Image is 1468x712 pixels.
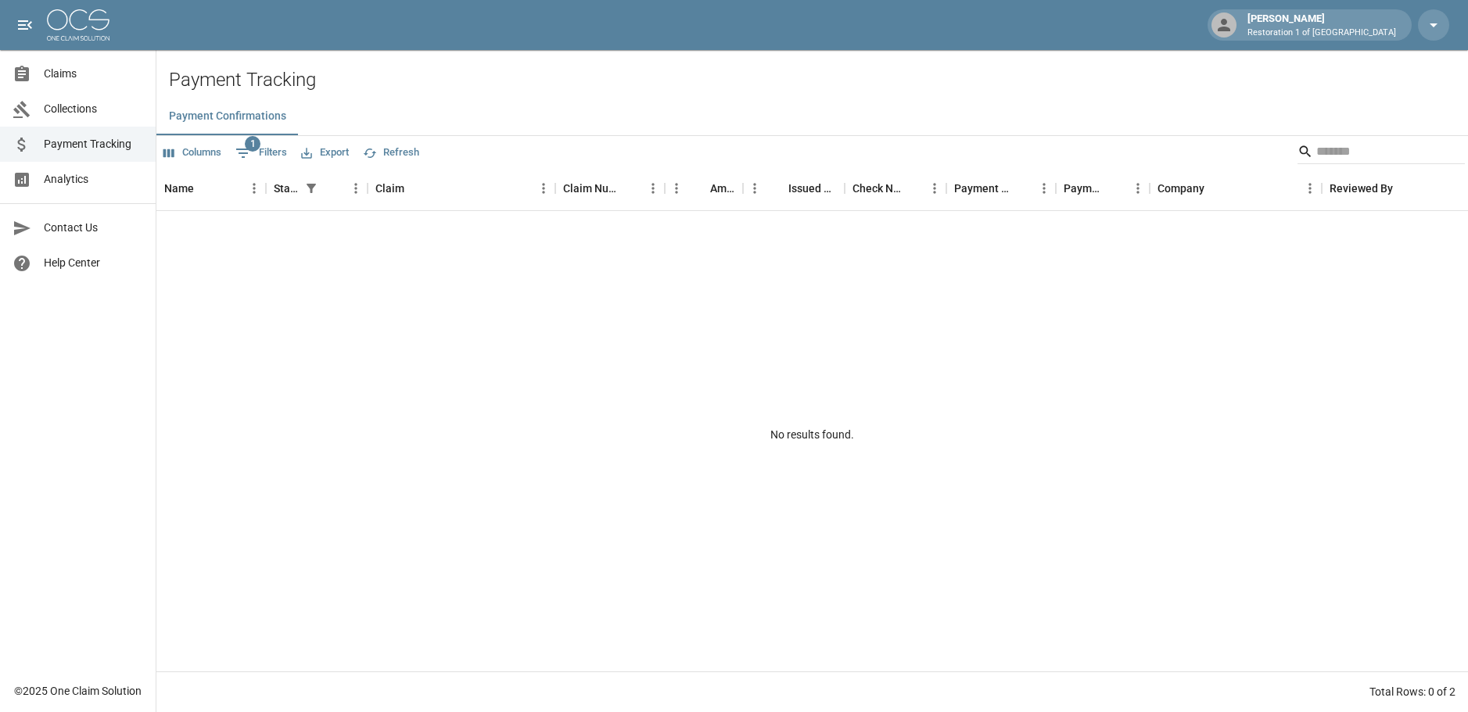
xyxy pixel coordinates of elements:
button: Sort [619,177,641,199]
div: Claim Number [555,166,665,210]
span: Help Center [44,255,143,271]
button: Refresh [359,141,423,165]
div: Company [1158,166,1204,210]
div: No results found. [156,211,1468,658]
button: Menu [1298,177,1322,200]
div: Claim Number [563,166,619,210]
button: Menu [743,177,766,200]
h2: Payment Tracking [169,69,1468,91]
button: Sort [404,177,426,199]
span: Collections [44,101,143,117]
span: 1 [245,136,260,152]
button: open drawer [9,9,41,41]
div: Search [1298,139,1465,167]
p: Restoration 1 of [GEOGRAPHIC_DATA] [1247,27,1396,40]
img: ocs-logo-white-transparent.png [47,9,109,41]
span: Claims [44,66,143,82]
div: © 2025 One Claim Solution [14,683,142,699]
div: Status [266,166,368,210]
button: Menu [242,177,266,200]
span: Analytics [44,171,143,188]
button: Menu [1126,177,1150,200]
div: Total Rows: 0 of 2 [1369,684,1455,699]
button: Menu [923,177,946,200]
div: Payment Method [946,166,1056,210]
div: 1 active filter [300,177,322,199]
div: Payment Type [1064,166,1104,210]
button: Sort [1393,177,1415,199]
div: Check Number [852,166,901,210]
div: Issued Date [743,166,845,210]
button: Payment Confirmations [156,98,299,135]
div: Amount [710,166,735,210]
span: Payment Tracking [44,136,143,152]
div: Company [1150,166,1322,210]
div: Check Number [845,166,946,210]
span: Contact Us [44,220,143,236]
button: Select columns [160,141,225,165]
button: Sort [1104,177,1126,199]
div: Issued Date [788,166,837,210]
button: Menu [532,177,555,200]
div: Payment Method [954,166,1010,210]
button: Sort [766,177,788,199]
div: dynamic tabs [156,98,1468,135]
div: Claim [375,166,404,210]
button: Export [297,141,353,165]
button: Sort [322,177,344,199]
button: Show filters [232,141,291,166]
button: Sort [688,177,710,199]
button: Sort [194,177,216,199]
button: Show filters [300,177,322,199]
button: Menu [641,177,665,200]
div: Name [156,166,266,210]
div: Name [164,166,194,210]
button: Menu [1032,177,1056,200]
div: Payment Type [1056,166,1150,210]
div: [PERSON_NAME] [1241,11,1402,39]
div: Amount [665,166,743,210]
div: Status [274,166,300,210]
button: Sort [901,177,923,199]
div: Claim [368,166,555,210]
button: Menu [665,177,688,200]
button: Sort [1010,177,1032,199]
button: Menu [344,177,368,200]
div: Reviewed By [1330,166,1393,210]
button: Sort [1204,177,1226,199]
